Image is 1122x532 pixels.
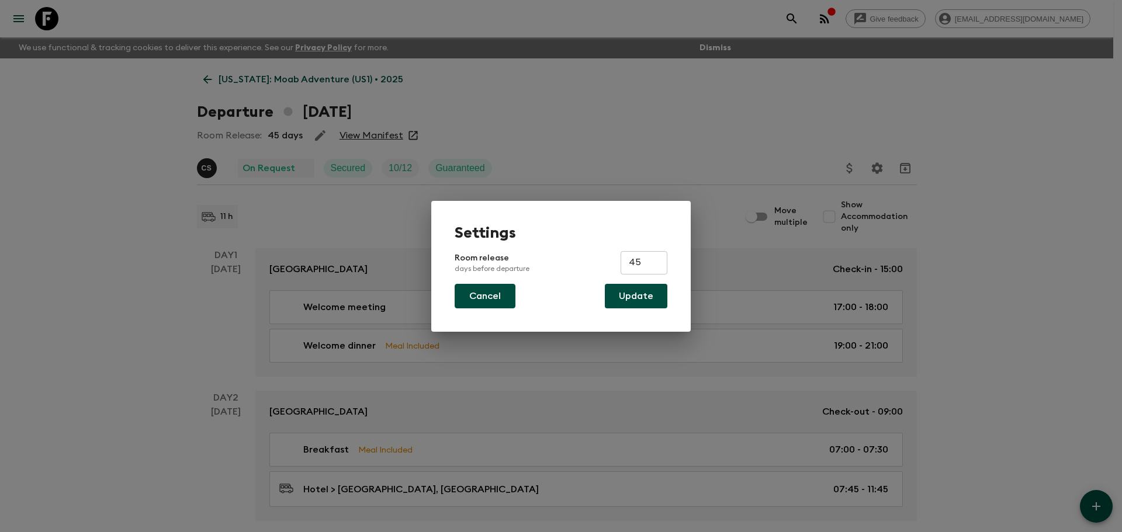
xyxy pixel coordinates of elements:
[455,252,529,273] p: Room release
[455,264,529,273] p: days before departure
[621,251,667,274] input: e.g. 30
[605,284,667,308] button: Update
[455,224,667,242] h1: Settings
[455,284,515,308] button: Cancel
